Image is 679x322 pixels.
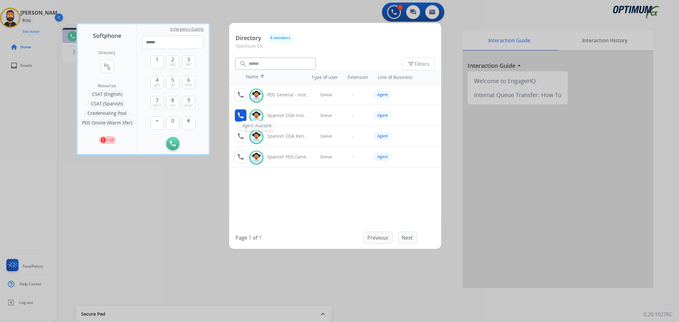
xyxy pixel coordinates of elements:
[267,112,310,119] div: Spanish CDA Initial General - Internal
[153,103,161,108] span: pqrs
[267,133,310,139] div: Spanish CDA Renewal General - Internal
[320,92,332,97] span: Queue
[187,96,190,104] span: 9
[243,70,300,84] th: Name
[320,134,332,139] span: Queue
[352,134,353,139] span: -
[172,76,174,84] span: 5
[644,311,673,318] p: 0.20.1027RC
[407,60,415,68] mat-icon: filter_list
[237,132,244,140] mat-icon: call
[170,62,176,67] span: abc
[407,60,429,68] span: Filters
[352,113,353,118] span: -
[84,109,130,117] button: Credentialing Pool
[156,56,159,63] span: 1
[166,55,180,69] button: 2abc
[268,33,293,43] button: 4 members
[156,117,159,124] span: +
[187,76,190,84] span: 6
[99,50,116,55] h2: Directory
[182,96,195,109] button: 9wxyz
[252,132,261,142] img: avatar
[156,96,159,104] span: 7
[352,92,353,97] span: -
[79,119,135,127] button: PDS Onsite (Warm Xfer)
[352,154,353,159] span: -
[241,121,274,130] div: Agent Available.
[172,117,174,124] span: 0
[185,82,193,87] span: mno
[258,73,266,81] mat-icon: arrow_upward
[187,117,190,124] span: #
[252,111,261,121] img: avatar
[236,234,247,241] p: Page
[303,71,342,84] th: Type of user
[236,34,261,42] p: Directory
[151,116,164,130] button: +
[252,91,261,101] img: avatar
[170,27,204,32] span: Emergency Dialing
[103,63,111,70] mat-icon: connect_without_contact
[186,62,192,67] span: def
[89,90,125,98] button: CSAT (English)
[402,58,435,70] button: Filters
[151,55,164,69] button: 1
[373,111,392,120] div: Agent
[170,141,176,146] img: call-button
[151,76,164,89] button: 4ghi
[235,109,247,122] button: Agent Available.
[171,82,175,87] span: jkl
[344,71,371,84] th: Extension
[267,92,310,98] div: PDS General - Internal
[237,153,244,161] mat-icon: call
[373,132,392,140] div: Agent
[107,137,114,143] p: Call
[172,96,174,104] span: 8
[320,113,332,118] span: Queue
[93,31,121,40] span: Softphone
[182,76,195,89] button: 6mno
[239,60,247,68] mat-icon: search
[151,96,164,109] button: 7pqrs
[166,76,180,89] button: 5jkl
[375,71,438,84] th: Line of Business
[170,103,176,108] span: tuv
[237,112,244,119] mat-icon: call
[236,43,435,54] p: Optimum CX
[320,154,332,159] span: Queue
[172,56,174,63] span: 2
[88,100,126,108] button: CSAT (Spanish)
[101,137,106,143] p: 1
[267,154,310,160] div: Spanish PDS General - Internal
[156,76,159,84] span: 4
[187,56,190,63] span: 3
[237,91,244,99] mat-icon: call
[253,234,258,241] p: of
[373,152,392,161] div: Agent
[252,153,261,163] img: avatar
[154,82,160,87] span: ghi
[182,116,195,130] button: #
[166,96,180,109] button: 8tuv
[373,90,392,99] div: Agent
[184,103,193,108] span: wxyz
[99,136,116,144] button: 1Call
[166,116,180,130] button: 0
[98,83,117,88] span: Resources
[182,55,195,69] button: 3def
